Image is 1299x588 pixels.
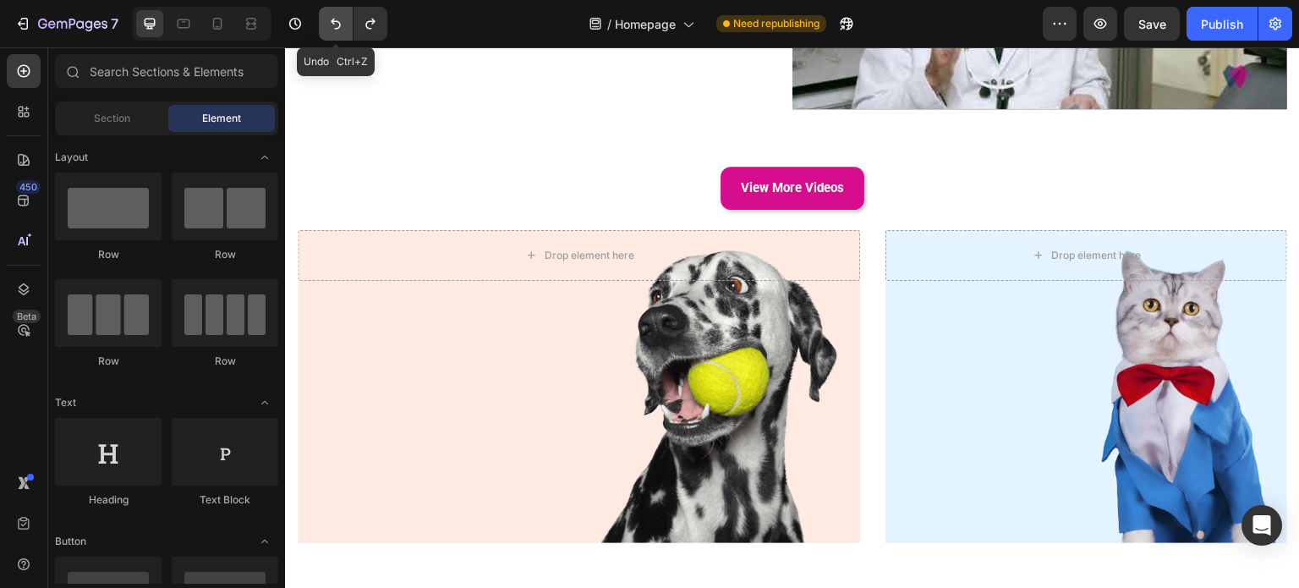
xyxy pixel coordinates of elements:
[94,111,130,126] span: Section
[607,15,611,33] span: /
[13,183,575,496] div: Background Image
[172,492,278,508] div: Text Block
[13,183,575,496] div: Overlay
[55,54,278,88] input: Search Sections & Elements
[615,15,676,33] span: Homepage
[733,16,819,31] span: Need republishing
[7,7,126,41] button: 7
[202,111,241,126] span: Element
[251,144,278,171] span: Toggle open
[285,47,1299,588] iframe: Design area
[319,7,387,41] div: Undo/Redo
[260,201,349,215] div: Drop element here
[55,354,162,369] div: Row
[1241,505,1282,546] div: Open Intercom Messenger
[600,183,1002,496] div: Overlay
[172,354,278,369] div: Row
[16,180,41,194] div: 450
[55,150,88,165] span: Layout
[436,119,579,162] button: <p><strong>View More Videos</strong></p>
[55,534,86,549] span: Button
[456,133,559,148] strong: View More Videos
[1124,7,1180,41] button: Save
[600,183,1002,496] div: Background Image
[1201,15,1243,33] div: Publish
[1187,7,1258,41] button: Publish
[1138,17,1166,31] span: Save
[251,389,278,416] span: Toggle open
[55,395,76,410] span: Text
[172,247,278,262] div: Row
[55,492,162,508] div: Heading
[111,14,118,34] p: 7
[55,247,162,262] div: Row
[251,528,278,555] span: Toggle open
[13,310,41,323] div: Beta
[767,201,857,215] div: Drop element here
